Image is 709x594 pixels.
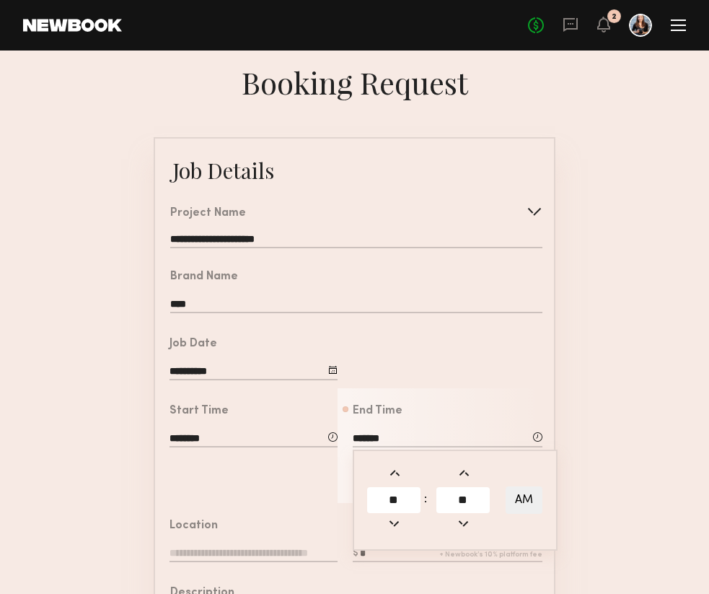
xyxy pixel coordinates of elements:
div: Location [169,520,218,532]
button: AM [506,486,542,514]
div: End Time [353,406,402,417]
div: Job Details [172,156,274,185]
td: : [423,486,433,515]
div: Booking Request [242,62,468,102]
div: Job Date [169,339,217,350]
div: Start Time [169,406,229,417]
div: Project Name [170,208,246,219]
div: 2 [612,13,617,21]
div: Brand Name [170,271,238,283]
